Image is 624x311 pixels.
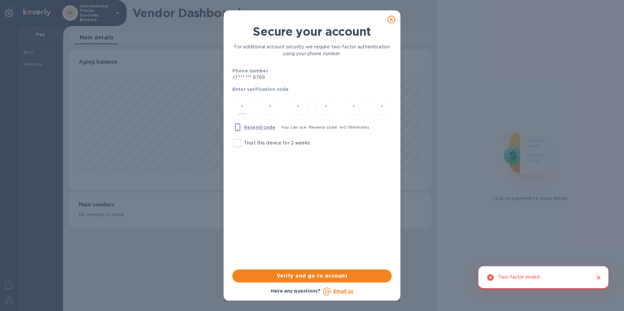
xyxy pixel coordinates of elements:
button: Close [594,273,603,282]
button: Verify and go to account [232,269,392,282]
b: Have any questions? [271,288,320,293]
b: Phone number [232,68,268,73]
a: Email us [333,289,353,294]
div: Two-factor invalid [498,271,539,284]
p: Enter verification code [232,86,392,93]
p: For additional account security, we require two-factor authentication using your phone number. [232,44,392,57]
span: You can use 'Resend code' in 0 : 06 minutes [281,125,370,130]
span: Verify and go to account [238,272,386,280]
p: Trust this device for 2 weeks [244,140,310,146]
h1: Secure your account [232,25,392,38]
u: Resend code [244,125,276,130]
